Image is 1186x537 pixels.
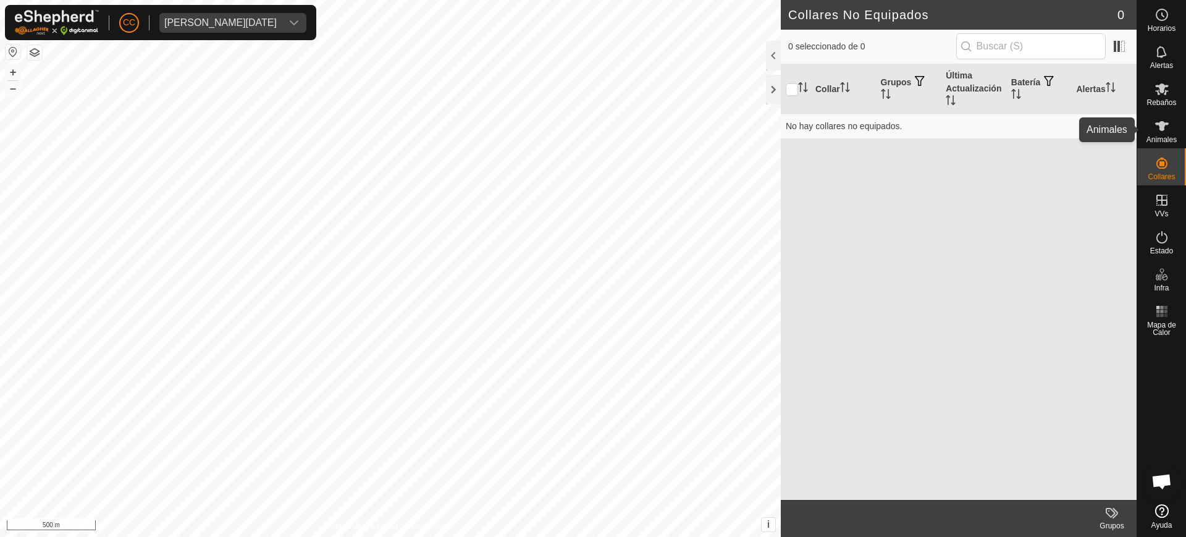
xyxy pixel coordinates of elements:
[1146,136,1177,143] span: Animales
[1146,99,1176,106] span: Rebaños
[6,65,20,80] button: +
[1106,84,1116,94] p-sorticon: Activar para ordenar
[1071,64,1137,114] th: Alertas
[798,84,808,94] p-sorticon: Activar para ordenar
[1006,64,1072,114] th: Batería
[282,13,306,33] div: dropdown trigger
[1148,173,1175,180] span: Collares
[1117,6,1124,24] span: 0
[1011,91,1021,101] p-sorticon: Activar para ordenar
[810,64,876,114] th: Collar
[413,521,454,532] a: Contáctenos
[840,84,850,94] p-sorticon: Activar para ordenar
[6,81,20,96] button: –
[788,40,956,53] span: 0 seleccionado de 0
[15,10,99,35] img: Logo Gallagher
[941,64,1006,114] th: Última Actualización
[1150,62,1173,69] span: Alertas
[781,114,1137,138] td: No hay collares no equipados.
[327,521,398,532] a: Política de Privacidad
[881,91,891,101] p-sorticon: Activar para ordenar
[946,97,956,107] p-sorticon: Activar para ordenar
[1087,520,1137,531] div: Grupos
[876,64,941,114] th: Grupos
[767,519,770,530] span: i
[762,518,775,531] button: i
[1154,284,1169,292] span: Infra
[1143,463,1180,500] div: Chat abierto
[788,7,1117,22] h2: Collares No Equipados
[6,44,20,59] button: Restablecer Mapa
[164,18,277,28] div: [PERSON_NAME][DATE]
[956,33,1106,59] input: Buscar (S)
[1140,321,1183,336] span: Mapa de Calor
[1137,499,1186,534] a: Ayuda
[123,16,135,29] span: CC
[27,45,42,60] button: Capas del Mapa
[1151,522,1172,529] span: Ayuda
[159,13,282,33] span: Raul Alvarez Mayo 1511
[1148,25,1175,32] span: Horarios
[1154,210,1168,218] span: VVs
[1150,247,1173,255] span: Estado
